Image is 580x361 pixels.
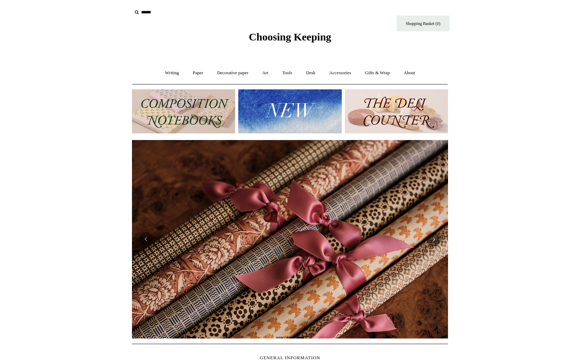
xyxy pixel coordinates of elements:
button: Next [427,232,441,246]
img: New.jpg__PID:f73bdf93-380a-4a35-bcfe-7823039498e1 [238,89,341,133]
a: Art [256,64,275,82]
a: Decorative paper [211,64,255,82]
a: Choosing Keeping [249,37,331,42]
button: Page 2 [286,337,294,338]
button: Page 3 [297,337,304,338]
button: Page 1 [276,337,283,338]
a: Tools [276,64,299,82]
button: Previous [139,232,153,246]
img: Early Bird [132,140,448,338]
a: About [397,64,422,82]
a: Shopping Basket (0) [397,15,449,31]
img: The Deli Counter [345,89,448,133]
a: Writing [159,64,185,82]
span: GENERAL INFORMATION [260,355,320,360]
a: Paper [187,64,210,82]
span: Choosing Keeping [249,31,331,43]
a: Desk [300,64,322,82]
a: Gifts & Wrap [359,64,396,82]
img: 202302 Composition ledgers.jpg__PID:69722ee6-fa44-49dd-a067-31375e5d54ec [132,89,235,133]
a: Accessories [323,64,358,82]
